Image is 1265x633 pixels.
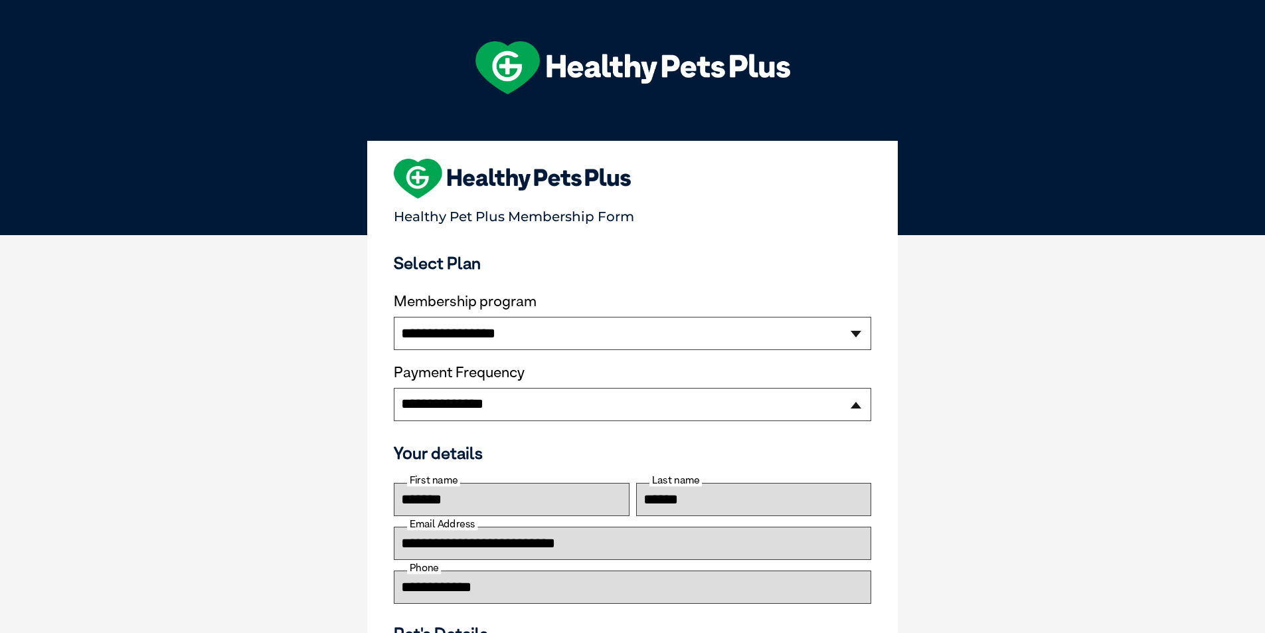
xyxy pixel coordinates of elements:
label: First name [407,474,460,486]
img: heart-shape-hpp-logo-large.png [394,159,631,199]
label: Last name [649,474,702,486]
label: Membership program [394,293,871,310]
label: Payment Frequency [394,364,525,381]
p: Healthy Pet Plus Membership Form [394,203,871,225]
label: Phone [407,562,441,574]
h3: Select Plan [394,253,871,273]
img: hpp-logo-landscape-green-white.png [475,41,790,94]
label: Email Address [407,518,477,530]
h3: Your details [394,443,871,463]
